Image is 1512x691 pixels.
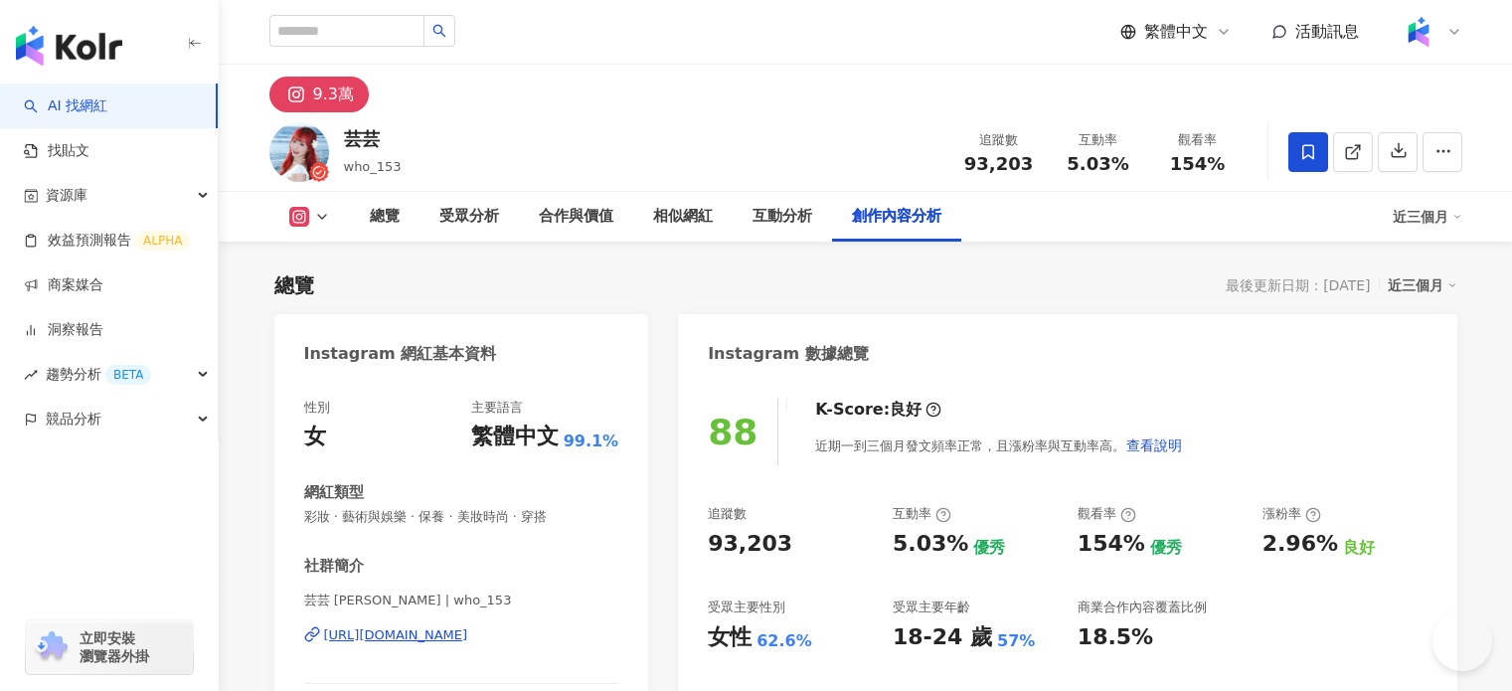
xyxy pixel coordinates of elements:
div: 154% [1078,529,1145,560]
a: [URL][DOMAIN_NAME] [304,626,619,644]
span: 查看說明 [1126,437,1182,453]
div: 總覽 [370,205,400,229]
div: 18-24 歲 [893,622,992,653]
span: 繁體中文 [1144,21,1208,43]
div: 觀看率 [1160,130,1236,150]
div: 良好 [1343,537,1375,559]
div: 受眾分析 [439,205,499,229]
span: 芸芸 [PERSON_NAME] | who_153 [304,592,619,609]
div: 性別 [304,399,330,417]
div: 優秀 [1150,537,1182,559]
div: 互動率 [893,505,951,523]
a: searchAI 找網紅 [24,96,107,116]
div: 繁體中文 [471,422,559,452]
a: 效益預測報告ALPHA [24,231,190,251]
div: 5.03% [893,529,968,560]
span: 活動訊息 [1295,22,1359,41]
div: 商業合作內容覆蓋比例 [1078,599,1207,616]
img: KOL Avatar [269,122,329,182]
div: 最後更新日期：[DATE] [1226,277,1370,293]
div: 女 [304,422,326,452]
div: 女性 [708,622,752,653]
iframe: Help Scout Beacon - Open [1432,611,1492,671]
div: 近三個月 [1393,201,1462,233]
span: who_153 [344,159,402,174]
div: 總覽 [274,271,314,299]
span: 彩妝 · 藝術與娛樂 · 保養 · 美妝時尚 · 穿搭 [304,508,619,526]
div: 近期一到三個月發文頻率正常，且漲粉率與互動率高。 [815,426,1183,465]
div: K-Score : [815,399,941,421]
div: 互動分析 [753,205,812,229]
span: 93,203 [964,153,1033,174]
a: 洞察報告 [24,320,103,340]
div: 芸芸 [344,126,402,151]
div: Instagram 數據總覽 [708,343,869,365]
div: 受眾主要性別 [708,599,785,616]
span: 趨勢分析 [46,352,151,397]
img: Kolr%20app%20icon%20%281%29.png [1400,13,1437,51]
div: 近三個月 [1388,272,1457,298]
div: 優秀 [973,537,1005,559]
div: 相似網紅 [653,205,713,229]
div: 受眾主要年齡 [893,599,970,616]
div: 網紅類型 [304,482,364,503]
img: chrome extension [32,631,71,663]
span: 5.03% [1067,154,1128,174]
div: 互動率 [1061,130,1136,150]
span: 競品分析 [46,397,101,441]
div: 合作與價值 [539,205,613,229]
div: 良好 [890,399,922,421]
span: search [432,24,446,38]
button: 9.3萬 [269,77,369,112]
img: logo [16,26,122,66]
div: 57% [997,630,1035,652]
span: 99.1% [564,431,619,452]
span: rise [24,368,38,382]
span: 立即安裝 瀏覽器外掛 [80,629,149,665]
div: 62.6% [756,630,812,652]
a: 商案媒合 [24,275,103,295]
div: 觀看率 [1078,505,1136,523]
div: 追蹤數 [961,130,1037,150]
div: 漲粉率 [1262,505,1321,523]
div: BETA [105,365,151,385]
span: 154% [1170,154,1226,174]
div: 2.96% [1262,529,1338,560]
div: 93,203 [708,529,792,560]
a: 找貼文 [24,141,89,161]
button: 查看說明 [1125,426,1183,465]
div: 主要語言 [471,399,523,417]
div: 88 [708,412,757,452]
div: 18.5% [1078,622,1153,653]
div: 社群簡介 [304,556,364,577]
div: Instagram 網紅基本資料 [304,343,497,365]
div: 9.3萬 [313,81,354,108]
div: 創作內容分析 [852,205,941,229]
div: 追蹤數 [708,505,747,523]
a: chrome extension立即安裝 瀏覽器外掛 [26,620,193,674]
div: [URL][DOMAIN_NAME] [324,626,468,644]
span: 資源庫 [46,173,87,218]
